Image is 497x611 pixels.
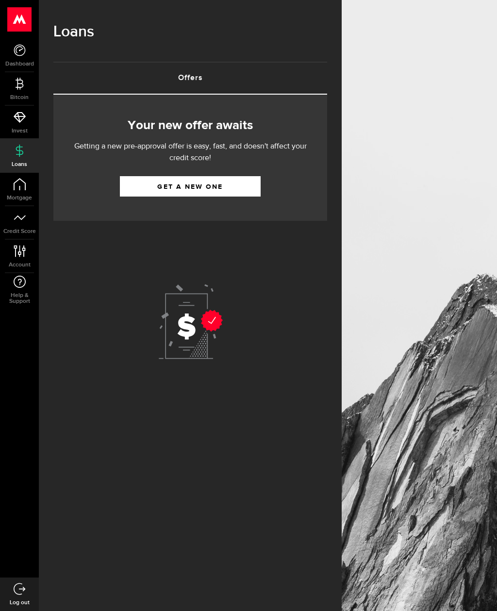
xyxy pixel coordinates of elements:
a: Get a new one [120,176,261,197]
iframe: LiveChat chat widget [456,570,497,611]
ul: Tabs Navigation [53,62,327,95]
h2: Your new offer awaits [68,116,313,136]
p: Getting a new pre-approval offer is easy, fast, and doesn't affect your credit score! [68,141,313,164]
h1: Loans [53,19,327,45]
a: Offers [53,63,327,94]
